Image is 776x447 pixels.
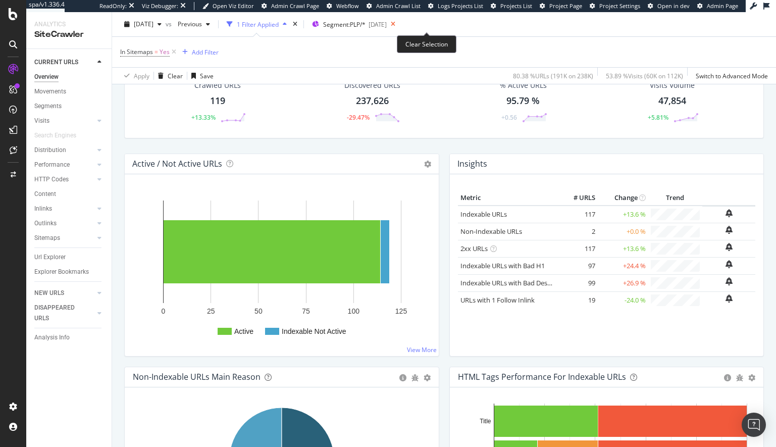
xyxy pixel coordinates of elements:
span: = [154,47,158,56]
div: Search Engines [34,130,76,141]
div: Outlinks [34,218,57,229]
div: Visits [34,116,49,126]
td: 99 [557,274,598,291]
a: Projects List [491,2,532,10]
text: 125 [395,307,407,315]
text: 25 [207,307,215,315]
div: bell-plus [726,209,733,217]
a: Inlinks [34,204,94,214]
button: Clear [154,68,183,84]
div: Switch to Advanced Mode [696,71,768,80]
div: +5.81% [648,113,668,122]
div: Visits Volume [650,80,695,90]
td: +26.9 % [598,274,648,291]
th: Trend [648,190,702,206]
a: 2xx URLs [460,244,488,253]
div: 1 Filter Applied [237,20,279,28]
td: +0.0 % [598,223,648,240]
div: Url Explorer [34,252,66,263]
div: gear [424,374,431,381]
div: CURRENT URLS [34,57,78,68]
span: Admin Crawl List [376,2,421,10]
span: 2025 Aug. 9th [134,20,153,28]
td: 117 [557,240,598,257]
div: Sitemaps [34,233,60,243]
div: bell-plus [726,260,733,268]
a: Performance [34,160,94,170]
span: Open Viz Editor [213,2,254,10]
a: Search Engines [34,130,86,141]
a: Webflow [327,2,359,10]
div: -29.47% [347,113,370,122]
div: Discovered URLs [344,80,400,90]
a: CURRENT URLS [34,57,94,68]
div: bell-plus [726,226,733,234]
div: 53.89 % Visits ( 60K on 112K ) [606,71,683,80]
h4: Insights [457,157,487,171]
text: 75 [302,307,310,315]
a: Overview [34,72,105,82]
td: 117 [557,206,598,223]
a: Sitemaps [34,233,94,243]
div: 80.38 % URLs ( 191K on 238K ) [513,71,593,80]
div: ReadOnly: [99,2,127,10]
a: Analysis Info [34,332,105,343]
div: bell-plus [726,277,733,285]
div: Explorer Bookmarks [34,267,89,277]
a: Url Explorer [34,252,105,263]
text: Title [480,418,491,425]
span: Open in dev [657,2,690,10]
a: Logs Projects List [428,2,483,10]
div: Movements [34,86,66,97]
div: 95.79 % [506,94,540,108]
div: bug [736,374,743,381]
div: Clear Selection [397,35,456,53]
a: Movements [34,86,105,97]
div: bell-plus [726,243,733,251]
div: Save [200,71,214,80]
a: Admin Crawl Page [262,2,319,10]
a: Project Page [540,2,582,10]
a: HTTP Codes [34,174,94,185]
span: vs [166,20,174,28]
text: Active [234,327,253,335]
div: bug [411,374,419,381]
button: Previous [174,16,214,32]
button: Save [187,68,214,84]
button: Apply [120,68,149,84]
div: Distribution [34,145,66,156]
div: circle-info [399,374,406,381]
button: Segment:PLP/*[DATE] [308,16,387,32]
text: 50 [254,307,263,315]
h4: Active / Not Active URLs [132,157,222,171]
text: Indexable Not Active [282,327,346,335]
div: HTML Tags Performance for Indexable URLs [458,372,626,382]
td: +24.4 % [598,257,648,274]
td: 2 [557,223,598,240]
td: 19 [557,291,598,309]
div: Performance [34,160,70,170]
div: times [291,19,299,29]
th: # URLS [557,190,598,206]
div: Crawled URLs [194,80,241,90]
button: Switch to Advanced Mode [692,68,768,84]
div: 47,854 [658,94,686,108]
a: Explorer Bookmarks [34,267,105,277]
span: Logs Projects List [438,2,483,10]
span: Segment: PLP/* [323,20,366,29]
div: circle-info [724,374,731,381]
span: Webflow [336,2,359,10]
div: +0.56 [501,113,517,122]
a: URLs with 1 Follow Inlink [460,295,535,305]
a: Project Settings [590,2,640,10]
div: Analysis Info [34,332,70,343]
div: A chart. [133,190,431,348]
text: 100 [348,307,360,315]
a: Open in dev [648,2,690,10]
a: Segments [34,101,105,112]
a: Indexable URLs with Bad H1 [460,261,545,270]
div: 119 [210,94,225,108]
span: Project Settings [599,2,640,10]
button: [DATE] [120,16,166,32]
td: 97 [557,257,598,274]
